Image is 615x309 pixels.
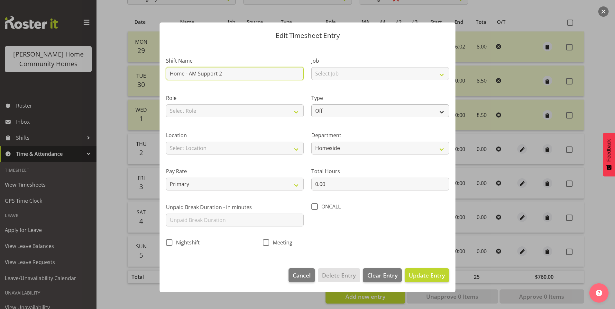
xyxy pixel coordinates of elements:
[596,290,602,296] img: help-xxl-2.png
[293,271,311,279] span: Cancel
[166,94,304,102] label: Role
[166,203,304,211] label: Unpaid Break Duration - in minutes
[166,67,304,80] input: Shift Name
[318,268,360,282] button: Delete Entry
[322,271,356,279] span: Delete Entry
[166,57,304,65] label: Shift Name
[311,57,449,65] label: Job
[367,271,398,279] span: Clear Entry
[166,32,449,39] p: Edit Timesheet Entry
[289,268,315,282] button: Cancel
[166,131,304,139] label: Location
[166,214,304,226] input: Unpaid Break Duration
[606,139,612,162] span: Feedback
[405,268,449,282] button: Update Entry
[172,239,200,246] span: Nightshift
[318,203,341,210] span: ONCALL
[269,239,292,246] span: Meeting
[363,268,401,282] button: Clear Entry
[311,167,449,175] label: Total Hours
[311,94,449,102] label: Type
[603,133,615,176] button: Feedback - Show survey
[409,271,445,279] span: Update Entry
[311,131,449,139] label: Department
[311,178,449,190] input: Total Hours
[166,167,304,175] label: Pay Rate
